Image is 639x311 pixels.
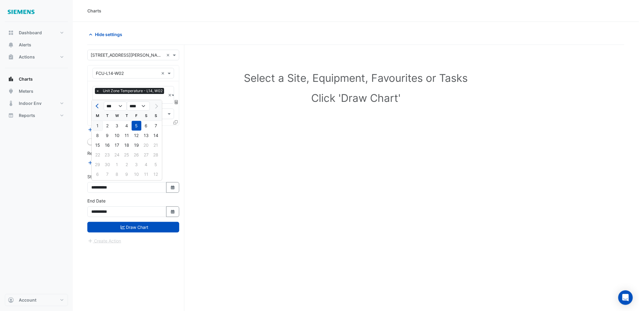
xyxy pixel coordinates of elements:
[5,294,68,306] button: Account
[132,121,141,131] div: 5
[151,131,161,140] div: 14
[93,111,103,121] div: M
[141,121,151,131] div: Saturday, September 6, 2025
[122,131,132,140] div: Thursday, September 11, 2025
[101,72,611,84] h1: Select a Site, Equipment, Favourites or Tasks
[112,131,122,140] div: 10
[170,185,176,190] fa-icon: Select Date
[87,159,133,166] button: Add Reference Line
[19,54,35,60] span: Actions
[7,5,35,17] img: Company Logo
[151,131,161,140] div: Sunday, September 14, 2025
[103,140,112,150] div: 16
[103,121,112,131] div: Tuesday, September 2, 2025
[19,297,36,303] span: Account
[93,140,103,150] div: 15
[161,70,166,76] span: Clear
[8,54,14,60] app-icon: Actions
[8,112,14,119] app-icon: Reports
[112,140,122,150] div: 17
[93,121,103,131] div: Monday, September 1, 2025
[87,173,108,180] label: Start Date
[5,51,68,63] button: Actions
[168,92,172,98] span: Clear
[132,131,141,140] div: Friday, September 12, 2025
[93,140,103,150] div: Monday, September 15, 2025
[19,30,42,36] span: Dashboard
[132,111,141,121] div: F
[19,42,31,48] span: Alerts
[122,111,132,121] div: T
[166,52,171,58] span: Clear
[19,88,33,94] span: Meters
[5,39,68,51] button: Alerts
[151,111,161,121] div: S
[141,131,151,140] div: 13
[141,121,151,131] div: 6
[93,131,103,140] div: 8
[94,101,101,111] button: Previous month
[5,97,68,109] button: Indoor Env
[8,42,14,48] app-icon: Alerts
[87,150,119,156] label: Reference Lines
[122,140,132,150] div: Thursday, September 18, 2025
[87,238,122,243] app-escalated-ticket-create-button: Please draw the charts first
[19,100,42,106] span: Indoor Env
[103,111,112,121] div: T
[122,131,132,140] div: 11
[104,102,127,111] select: Select month
[112,131,122,140] div: Wednesday, September 10, 2025
[132,121,141,131] div: Friday, September 5, 2025
[103,140,112,150] div: Tuesday, September 16, 2025
[132,140,141,150] div: Friday, September 19, 2025
[151,121,161,131] div: Sunday, September 7, 2025
[173,120,178,125] span: Clone Favourites and Tasks from this Equipment to other Equipment
[141,131,151,140] div: Saturday, September 13, 2025
[170,209,176,214] fa-icon: Select Date
[5,27,68,39] button: Dashboard
[5,109,68,122] button: Reports
[87,29,126,40] button: Hide settings
[103,121,112,131] div: 2
[618,290,633,305] div: Open Intercom Messenger
[19,112,35,119] span: Reports
[19,76,33,82] span: Charts
[132,140,141,150] div: 19
[101,92,611,104] h1: Click 'Draw Chart'
[8,88,14,94] app-icon: Meters
[5,85,68,97] button: Meters
[103,131,112,140] div: 9
[174,99,179,105] span: Choose Function
[112,121,122,131] div: 3
[95,88,100,94] span: ×
[122,121,132,131] div: Thursday, September 4, 2025
[87,8,101,14] div: Charts
[112,140,122,150] div: Wednesday, September 17, 2025
[8,100,14,106] app-icon: Indoor Env
[93,131,103,140] div: Monday, September 8, 2025
[8,76,14,82] app-icon: Charts
[132,131,141,140] div: 12
[112,121,122,131] div: Wednesday, September 3, 2025
[87,126,124,133] button: Add Equipment
[93,121,103,131] div: 1
[141,111,151,121] div: S
[95,31,122,38] span: Hide settings
[127,102,150,111] select: Select year
[122,121,132,131] div: 4
[5,73,68,85] button: Charts
[8,30,14,36] app-icon: Dashboard
[101,88,164,94] span: Unit Zone Temperature - L14, W02
[112,111,122,121] div: W
[151,121,161,131] div: 7
[87,222,179,232] button: Draw Chart
[103,131,112,140] div: Tuesday, September 9, 2025
[122,140,132,150] div: 18
[87,198,106,204] label: End Date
